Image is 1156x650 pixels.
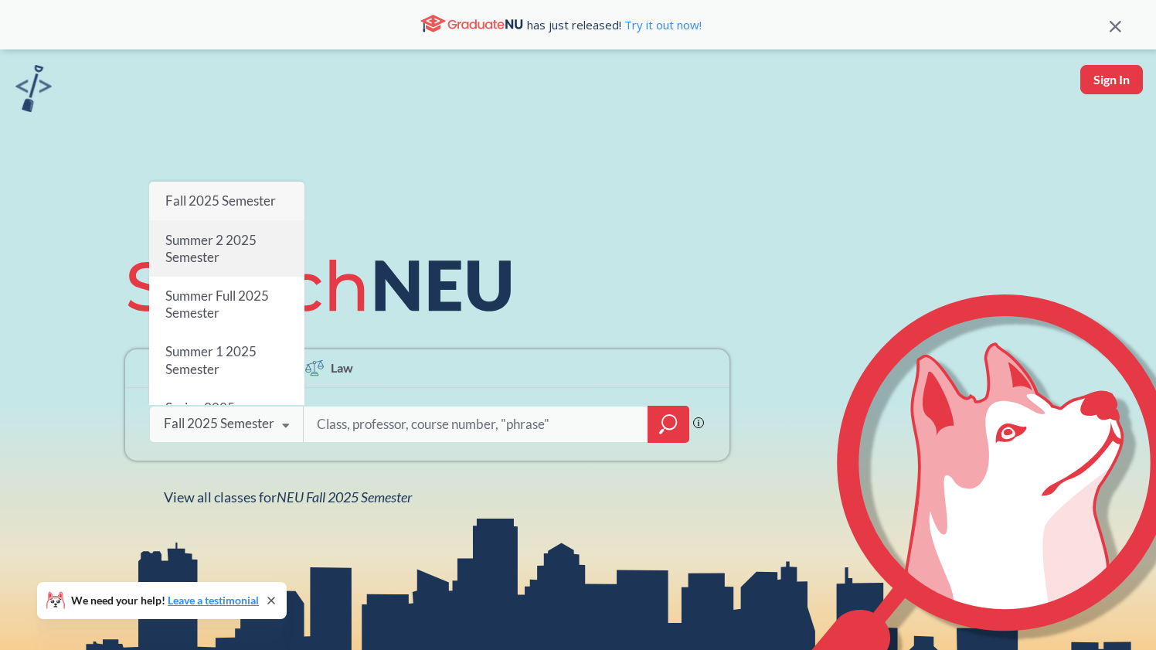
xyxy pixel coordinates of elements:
[164,415,274,432] div: Fall 2025 Semester
[527,16,702,33] span: has just released!
[165,400,234,433] span: Spring 2025 Semester
[315,408,637,441] input: Class, professor, course number, "phrase"
[15,65,52,112] img: sandbox logo
[648,406,689,443] div: magnifying glass
[165,231,256,264] span: Summer 2 2025 Semester
[15,65,52,117] a: sandbox logo
[165,192,275,209] span: Fall 2025 Semester
[165,343,256,376] span: Summer 1 2025 Semester
[277,488,412,505] span: NEU Fall 2025 Semester
[659,413,678,435] svg: magnifying glass
[165,288,268,321] span: Summer Full 2025 Semester
[71,595,259,606] span: We need your help!
[164,488,412,505] span: View all classes for
[331,359,353,376] span: Law
[621,17,702,32] a: Try it out now!
[1080,65,1143,94] button: Sign In
[168,594,259,607] a: Leave a testimonial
